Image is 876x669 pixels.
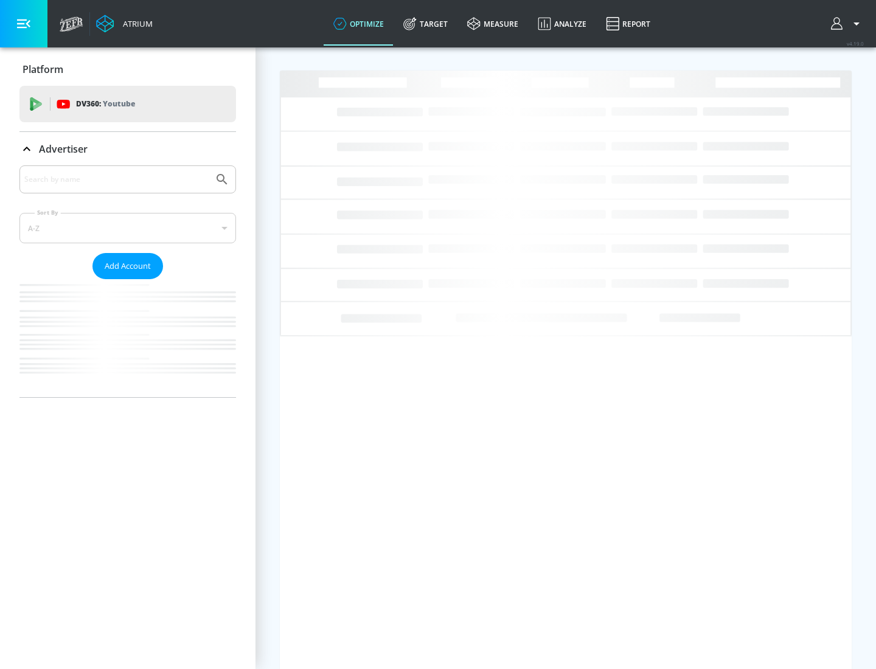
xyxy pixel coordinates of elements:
span: Add Account [105,259,151,273]
p: Platform [23,63,63,76]
button: Add Account [92,253,163,279]
label: Sort By [35,209,61,217]
div: Advertiser [19,132,236,166]
div: A-Z [19,213,236,243]
div: Platform [19,52,236,86]
div: Advertiser [19,165,236,397]
a: optimize [324,2,394,46]
a: measure [457,2,528,46]
a: Target [394,2,457,46]
span: v 4.19.0 [847,40,864,47]
p: Advertiser [39,142,88,156]
input: Search by name [24,172,209,187]
div: DV360: Youtube [19,86,236,122]
p: DV360: [76,97,135,111]
p: Youtube [103,97,135,110]
div: Atrium [118,18,153,29]
nav: list of Advertiser [19,279,236,397]
a: Report [596,2,660,46]
a: Analyze [528,2,596,46]
a: Atrium [96,15,153,33]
